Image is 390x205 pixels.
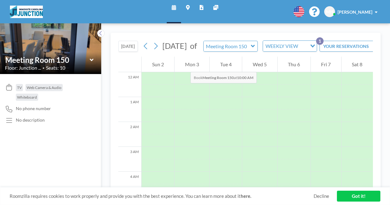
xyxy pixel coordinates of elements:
[337,191,380,202] a: Got it!
[190,41,197,51] span: of
[43,66,44,70] span: •
[10,193,314,199] span: Roomzilla requires cookies to work properly and provide you with the best experience. You can lea...
[241,193,251,199] a: here.
[278,57,311,72] div: Thu 6
[320,41,382,52] button: YOUR RESERVATIONS1
[314,193,329,199] a: Decline
[300,42,306,50] input: Search for option
[210,57,242,72] div: Tue 4
[242,57,277,72] div: Wed 5
[5,55,90,64] input: Meeting Room 150
[5,65,41,71] span: Floor: Junction ...
[264,42,299,50] span: WEEKLY VIEW
[118,172,141,197] div: 4 AM
[46,65,65,71] span: Seats: 10
[162,41,187,50] span: [DATE]
[263,41,317,51] div: Search for option
[118,41,138,52] button: [DATE]
[118,72,141,97] div: 12 AM
[175,57,209,72] div: Mon 3
[190,72,257,83] span: Book at
[17,85,22,90] span: TV
[17,95,37,100] span: Whiteboard
[16,117,45,123] div: No description
[118,147,141,172] div: 3 AM
[237,75,253,80] b: 10:00 AM
[118,122,141,147] div: 2 AM
[27,85,61,90] span: Web Camera & Audio
[342,57,373,72] div: Sat 8
[338,9,372,15] span: [PERSON_NAME]
[204,41,251,51] input: Meeting Room 150
[16,106,51,111] span: No phone number
[311,57,341,72] div: Fri 7
[118,97,141,122] div: 1 AM
[326,9,333,15] span: MH
[10,6,43,18] img: organization-logo
[202,75,234,80] b: Meeting Room 150
[316,37,324,45] p: 1
[142,57,174,72] div: Sun 2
